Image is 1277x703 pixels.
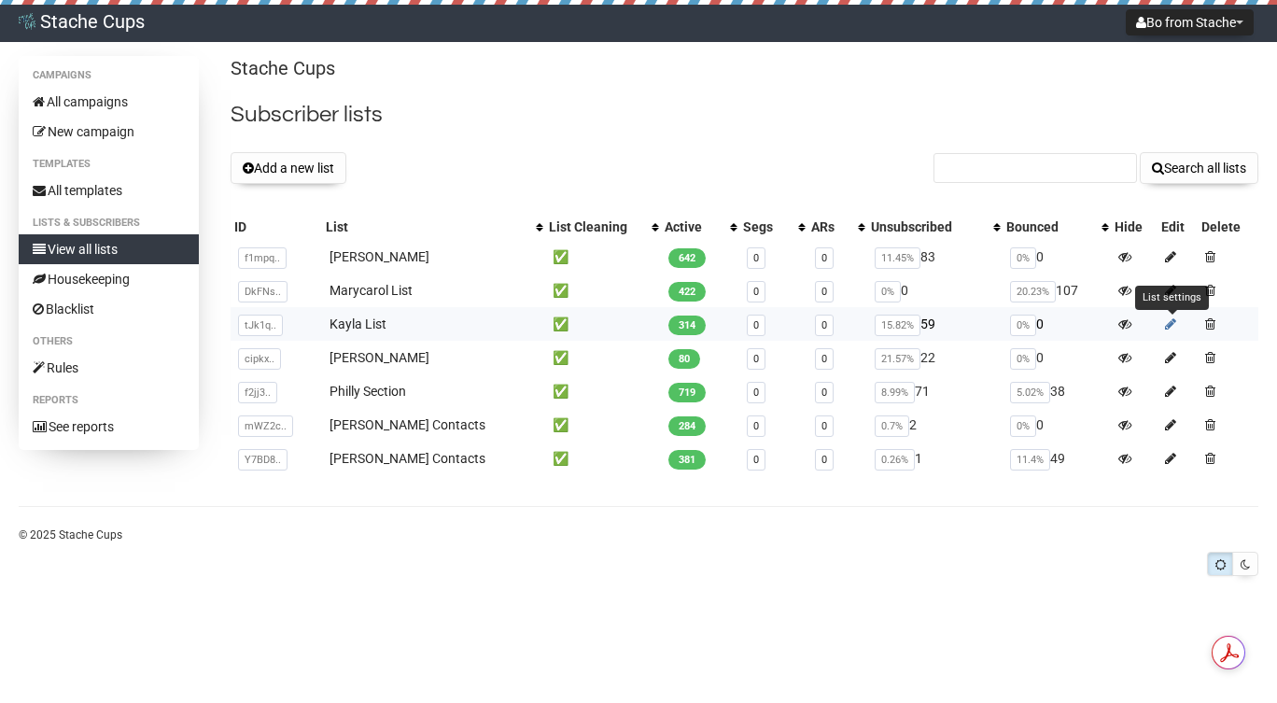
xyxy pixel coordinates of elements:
[867,442,1003,475] td: 1
[330,384,406,399] a: Philly Section
[668,316,706,335] span: 314
[668,349,700,369] span: 80
[19,153,199,176] li: Templates
[234,218,318,236] div: ID
[545,341,661,374] td: ✅
[1135,286,1209,310] div: List settings
[231,56,1258,81] p: Stache Cups
[1003,374,1111,408] td: 38
[875,281,901,302] span: 0%
[1010,415,1036,437] span: 0%
[238,315,283,336] span: tJk1q..
[231,98,1258,132] h2: Subscriber lists
[19,234,199,264] a: View all lists
[811,218,849,236] div: ARs
[545,307,661,341] td: ✅
[326,218,526,236] div: List
[753,286,759,298] a: 0
[1158,214,1198,240] th: Edit: No sort applied, sorting is disabled
[19,176,199,205] a: All templates
[545,274,661,307] td: ✅
[867,408,1003,442] td: 2
[545,408,661,442] td: ✅
[668,416,706,436] span: 284
[867,341,1003,374] td: 22
[875,348,920,370] span: 21.57%
[19,353,199,383] a: Rules
[821,420,827,432] a: 0
[1126,9,1254,35] button: Bo from Stache
[330,283,413,298] a: Marycarol List
[875,449,915,471] span: 0.26%
[19,330,199,353] li: Others
[19,525,1258,545] p: © 2025 Stache Cups
[871,218,984,236] div: Unsubscribed
[1010,449,1050,471] span: 11.4%
[322,214,545,240] th: List: No sort applied, activate to apply an ascending sort
[1003,240,1111,274] td: 0
[661,214,739,240] th: Active: No sort applied, activate to apply an ascending sort
[238,449,288,471] span: Y7BD8..
[330,316,386,331] a: Kayla List
[1003,341,1111,374] td: 0
[1003,442,1111,475] td: 49
[875,382,915,403] span: 8.99%
[875,415,909,437] span: 0.7%
[19,87,199,117] a: All campaigns
[821,319,827,331] a: 0
[867,240,1003,274] td: 83
[1003,408,1111,442] td: 0
[739,214,807,240] th: Segs: No sort applied, activate to apply an ascending sort
[1003,214,1111,240] th: Bounced: No sort applied, activate to apply an ascending sort
[19,412,199,442] a: See reports
[821,286,827,298] a: 0
[753,252,759,264] a: 0
[668,248,706,268] span: 642
[821,387,827,399] a: 0
[665,218,721,236] div: Active
[238,281,288,302] span: DkFNs..
[821,454,827,466] a: 0
[668,282,706,302] span: 422
[19,264,199,294] a: Housekeeping
[19,64,199,87] li: Campaigns
[1111,214,1158,240] th: Hide: No sort applied, sorting is disabled
[238,348,281,370] span: cipkx..
[231,214,322,240] th: ID: No sort applied, sorting is disabled
[668,383,706,402] span: 719
[238,382,277,403] span: f2jj3..
[545,374,661,408] td: ✅
[1010,247,1036,269] span: 0%
[753,353,759,365] a: 0
[545,214,661,240] th: List Cleaning: No sort applied, activate to apply an ascending sort
[753,420,759,432] a: 0
[1140,152,1258,184] button: Search all lists
[545,240,661,274] td: ✅
[549,218,642,236] div: List Cleaning
[330,417,485,432] a: [PERSON_NAME] Contacts
[875,315,920,336] span: 15.82%
[1010,281,1056,302] span: 20.23%
[807,214,867,240] th: ARs: No sort applied, activate to apply an ascending sort
[1115,218,1154,236] div: Hide
[1006,218,1092,236] div: Bounced
[238,415,293,437] span: mWZ2c..
[330,350,429,365] a: [PERSON_NAME]
[19,294,199,324] a: Blacklist
[19,389,199,412] li: Reports
[1010,315,1036,336] span: 0%
[19,117,199,147] a: New campaign
[867,307,1003,341] td: 59
[1010,382,1050,403] span: 5.02%
[753,454,759,466] a: 0
[231,152,346,184] button: Add a new list
[1201,218,1255,236] div: Delete
[867,214,1003,240] th: Unsubscribed: No sort applied, activate to apply an ascending sort
[330,249,429,264] a: [PERSON_NAME]
[1003,307,1111,341] td: 0
[875,247,920,269] span: 11.45%
[1003,274,1111,307] td: 107
[743,218,789,236] div: Segs
[1161,218,1194,236] div: Edit
[19,13,35,30] img: 1.png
